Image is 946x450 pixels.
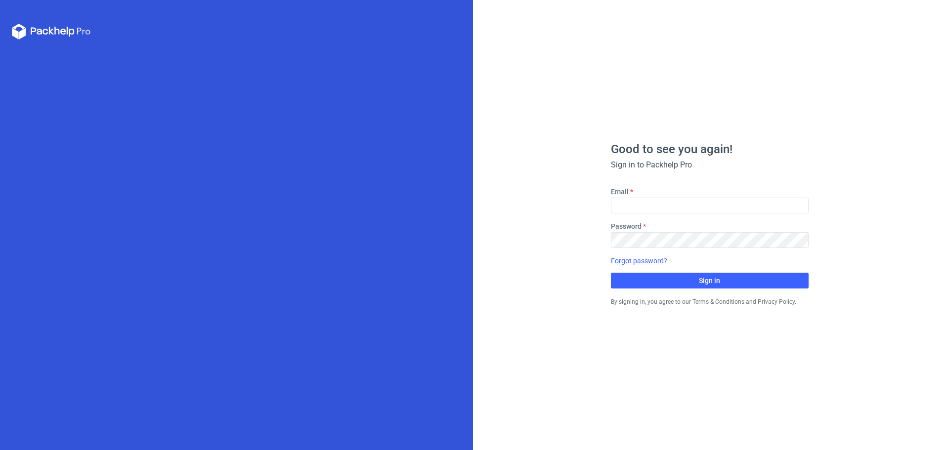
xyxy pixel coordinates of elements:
small: By signing in, you agree to our Terms & Conditions and Privacy Policy. [611,298,796,305]
svg: Packhelp Pro [12,24,91,40]
label: Password [611,221,642,231]
div: Sign in to Packhelp Pro [611,159,809,171]
h1: Good to see you again! [611,143,809,155]
label: Email [611,187,629,197]
a: Forgot password? [611,256,667,266]
span: Sign in [699,277,720,284]
button: Sign in [611,273,809,288]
